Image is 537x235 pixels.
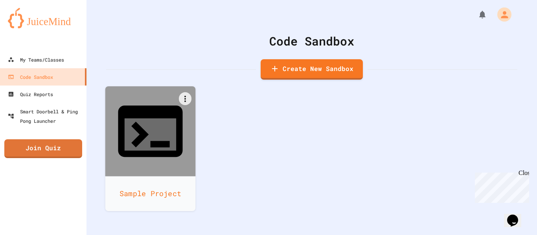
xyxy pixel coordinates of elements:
[489,5,513,24] div: My Account
[105,176,196,211] div: Sample Project
[4,139,82,158] a: Join Quiz
[8,72,53,82] div: Code Sandbox
[8,8,79,28] img: logo-orange.svg
[261,59,363,80] a: Create New Sandbox
[3,3,54,50] div: Chat with us now!Close
[472,169,529,203] iframe: chat widget
[8,55,64,64] div: My Teams/Classes
[8,89,53,99] div: Quiz Reports
[8,107,83,126] div: Smart Doorbell & Ping Pong Launcher
[105,86,196,211] a: Sample Project
[463,8,489,21] div: My Notifications
[106,32,517,50] div: Code Sandbox
[504,204,529,227] iframe: chat widget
